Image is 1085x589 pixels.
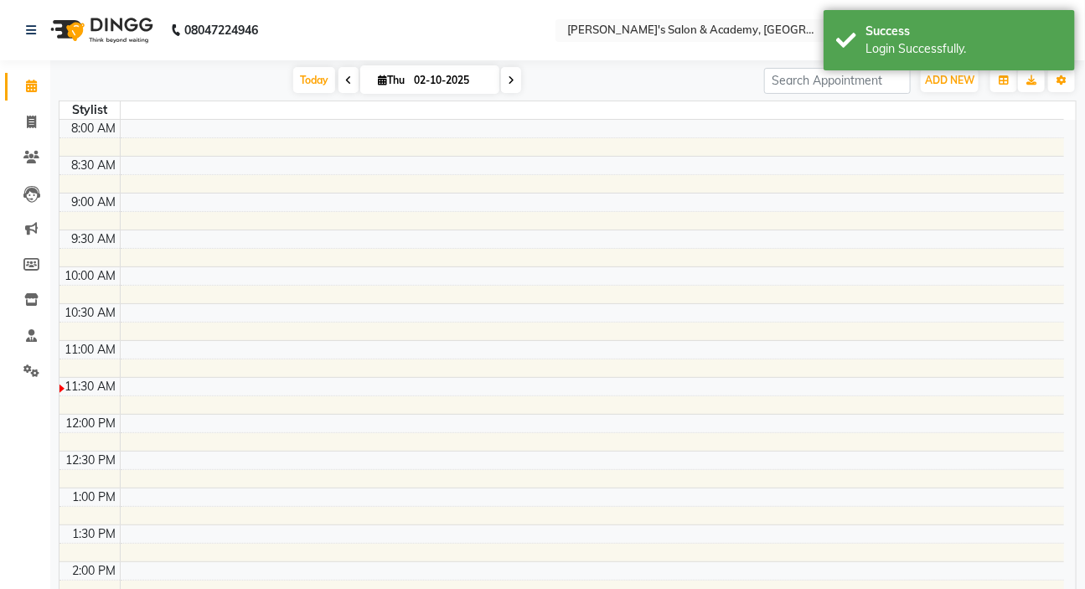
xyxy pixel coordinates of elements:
[69,194,120,211] div: 9:00 AM
[62,341,120,359] div: 11:00 AM
[865,23,1062,40] div: Success
[63,415,120,432] div: 12:00 PM
[70,525,120,543] div: 1:30 PM
[374,74,409,86] span: Thu
[925,74,974,86] span: ADD NEW
[69,120,120,137] div: 8:00 AM
[62,304,120,322] div: 10:30 AM
[764,68,911,94] input: Search Appointment
[69,157,120,174] div: 8:30 AM
[69,230,120,248] div: 9:30 AM
[70,488,120,506] div: 1:00 PM
[62,378,120,395] div: 11:30 AM
[293,67,335,93] span: Today
[59,101,120,119] div: Stylist
[184,7,258,54] b: 08047224946
[62,267,120,285] div: 10:00 AM
[63,452,120,469] div: 12:30 PM
[921,69,979,92] button: ADD NEW
[70,562,120,580] div: 2:00 PM
[409,68,493,93] input: 2025-10-02
[43,7,158,54] img: logo
[865,40,1062,58] div: Login Successfully.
